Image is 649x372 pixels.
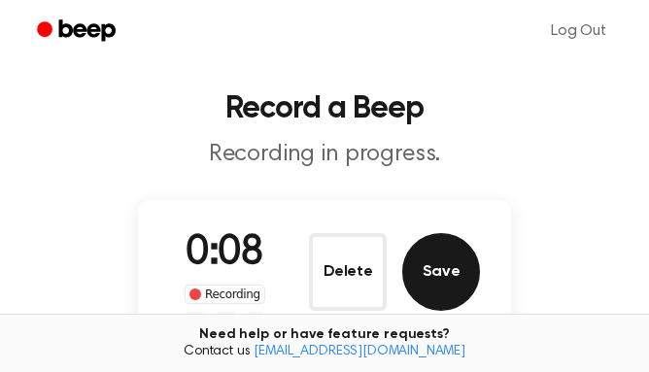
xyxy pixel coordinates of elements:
a: Beep [23,13,133,51]
span: 0:08 [186,233,263,274]
a: [EMAIL_ADDRESS][DOMAIN_NAME] [254,345,465,358]
button: Delete Audio Record [309,233,387,311]
span: Contact us [12,344,637,361]
div: Recording [185,285,265,304]
button: Save Audio Record [402,233,480,311]
h1: Record a Beep [23,93,626,124]
p: Recording in progress. [23,140,626,169]
a: Log Out [531,8,626,54]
